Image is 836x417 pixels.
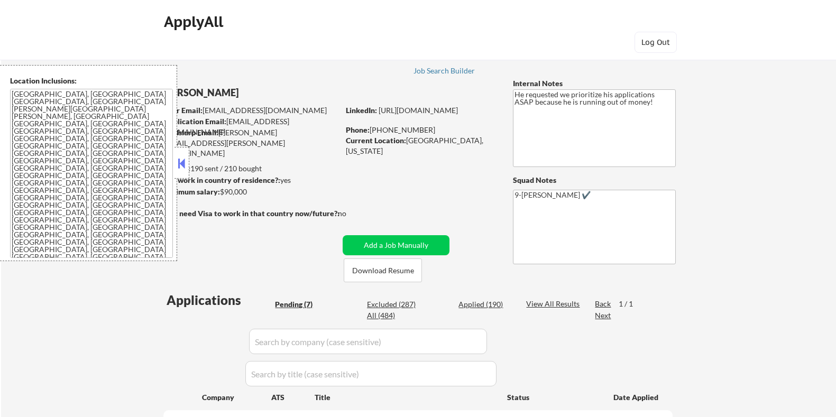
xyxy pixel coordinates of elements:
div: Next [595,310,612,321]
div: Title [315,392,497,403]
div: [PHONE_NUMBER] [346,125,495,135]
div: Pending (7) [275,299,328,310]
div: Applied (190) [458,299,511,310]
div: no [338,208,368,219]
button: Add a Job Manually [343,235,449,255]
strong: LinkedIn: [346,106,377,115]
a: [URL][DOMAIN_NAME] [379,106,458,115]
input: Search by company (case sensitive) [249,329,487,354]
strong: Application Email: [164,117,226,126]
div: Squad Notes [513,175,676,186]
div: All (484) [367,310,420,321]
strong: Current Location: [346,136,406,145]
div: [EMAIL_ADDRESS][DOMAIN_NAME] [164,105,339,116]
div: View All Results [526,299,583,309]
div: yes [163,175,336,186]
div: Internal Notes [513,78,676,89]
div: Excluded (287) [367,299,420,310]
div: $90,000 [163,187,339,197]
strong: Will need Visa to work in that country now/future?: [163,209,339,218]
div: 190 sent / 210 bought [163,163,339,174]
div: Applications [167,294,271,307]
div: [EMAIL_ADDRESS][DOMAIN_NAME] [164,116,339,137]
div: ApplyAll [164,13,226,31]
div: Back [595,299,612,309]
div: Location Inclusions: [10,76,173,86]
strong: Minimum salary: [163,187,220,196]
div: 1 / 1 [619,299,643,309]
strong: Mailslurp Email: [163,128,218,137]
strong: Phone: [346,125,370,134]
button: Log Out [635,32,677,53]
strong: Can work in country of residence?: [163,175,280,184]
button: Download Resume [344,258,422,282]
div: [PERSON_NAME][EMAIL_ADDRESS][PERSON_NAME][DOMAIN_NAME] [163,127,339,159]
div: Job Search Builder [414,67,475,75]
div: Date Applied [613,392,660,403]
div: Company [202,392,271,403]
div: ATS [271,392,315,403]
div: [PERSON_NAME] [163,86,381,99]
div: Status [507,387,598,406]
div: [GEOGRAPHIC_DATA], [US_STATE] [346,135,495,156]
input: Search by title (case sensitive) [245,361,497,386]
a: Job Search Builder [414,67,475,77]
